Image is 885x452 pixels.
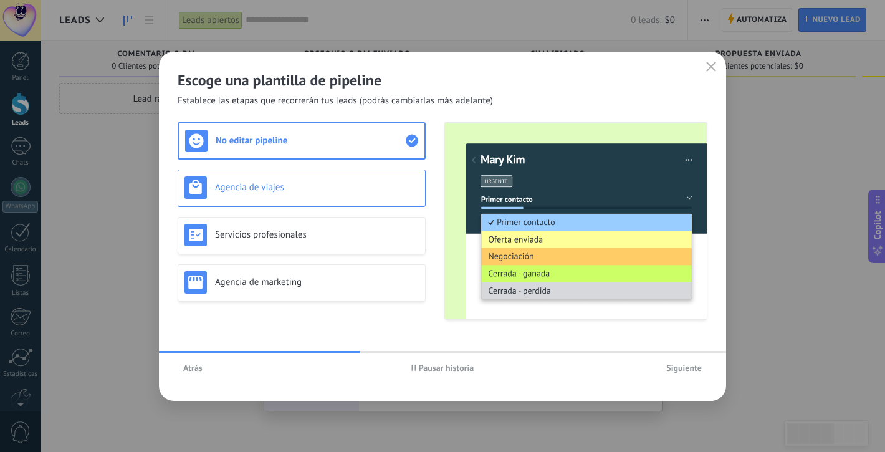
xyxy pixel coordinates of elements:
[183,363,203,372] span: Atrás
[666,363,702,372] span: Siguiente
[419,363,474,372] span: Pausar historia
[215,229,419,241] h3: Servicios profesionales
[178,95,493,107] span: Establece las etapas que recorrerán tus leads (podrás cambiarlas más adelante)
[661,358,707,377] button: Siguiente
[215,181,419,193] h3: Agencia de viajes
[406,358,480,377] button: Pausar historia
[216,135,406,147] h3: No editar pipeline
[178,358,208,377] button: Atrás
[178,70,707,90] h2: Escoge una plantilla de pipeline
[215,276,419,288] h3: Agencia de marketing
